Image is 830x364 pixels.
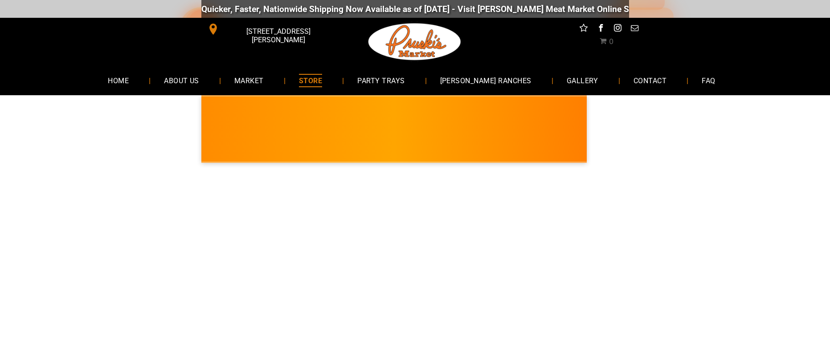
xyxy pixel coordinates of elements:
[595,22,606,36] a: facebook
[94,69,142,92] a: HOME
[151,69,213,92] a: ABOUT US
[221,23,335,49] span: [STREET_ADDRESS][PERSON_NAME]
[578,22,589,36] a: Social network
[221,69,277,92] a: MARKET
[612,22,623,36] a: instagram
[367,18,463,66] img: Pruski-s+Market+HQ+Logo2-1920w.png
[553,69,612,92] a: GALLERY
[544,135,719,150] span: [PERSON_NAME] MARKET
[170,4,710,14] div: Quicker, Faster, Nationwide Shipping Now Available as of [DATE] - Visit [PERSON_NAME] Meat Market...
[609,37,613,46] span: 0
[688,69,728,92] a: FAQ
[427,69,545,92] a: [PERSON_NAME] RANCHES
[629,22,640,36] a: email
[201,22,338,36] a: [STREET_ADDRESS][PERSON_NAME]
[344,69,418,92] a: PARTY TRAYS
[623,4,710,14] a: [DOMAIN_NAME][URL]
[286,69,335,92] a: STORE
[620,69,680,92] a: CONTACT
